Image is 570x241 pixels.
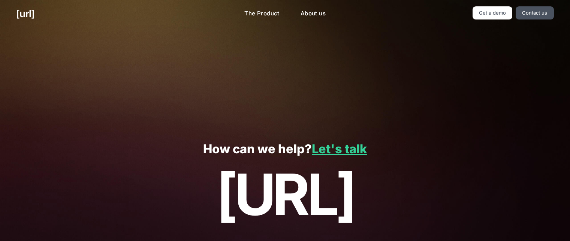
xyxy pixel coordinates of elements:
[16,142,554,156] p: How can we help?
[473,6,513,19] a: Get a demo
[16,6,34,21] a: [URL]
[516,6,554,19] a: Contact us
[295,6,332,21] a: About us
[238,6,286,21] a: The Product
[16,163,554,227] p: [URL]
[312,142,367,156] a: Let's talk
